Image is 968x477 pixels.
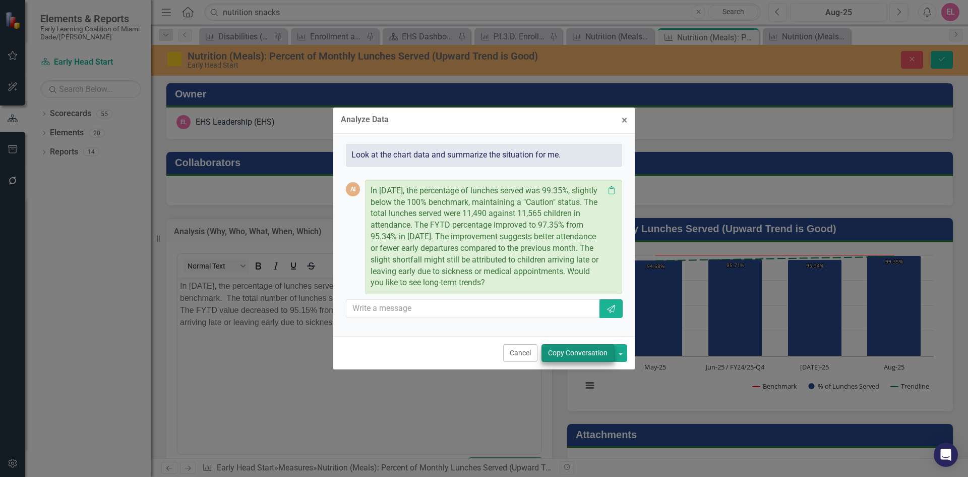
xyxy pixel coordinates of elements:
[934,443,958,467] div: Open Intercom Messenger
[371,185,604,289] p: In [DATE], the percentage of lunches served was 99.35%, slightly below the 100% benchmark, mainta...
[346,299,600,318] input: Write a message
[346,182,360,196] div: AI
[503,344,537,362] button: Cancel
[341,115,389,124] div: Analyze Data
[622,114,627,126] span: ×
[346,144,622,167] div: Look at the chart data and summarize the situation for me.
[541,344,614,362] button: Copy Conversation
[3,3,361,51] p: In [DATE], the percentage of lunches served was 94.96%, marked as "Caution," below the 100% bench...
